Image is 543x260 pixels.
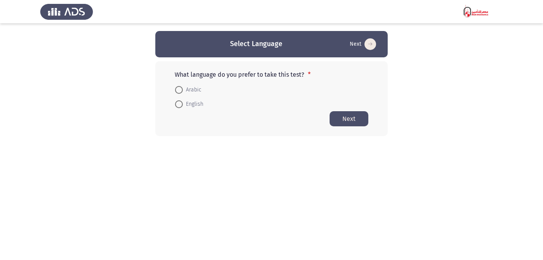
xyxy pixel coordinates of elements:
span: Arabic [183,85,201,95]
img: Assessment logo of MIC - BA Focus 6 Module Assessment (EN/AR) - Tue Feb 21 [450,1,503,22]
button: Start assessment [347,38,378,50]
span: English [183,100,203,109]
img: Assess Talent Management logo [40,1,93,22]
button: Start assessment [330,111,368,126]
h3: Select Language [230,39,282,49]
p: What language do you prefer to take this test? [175,71,368,78]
